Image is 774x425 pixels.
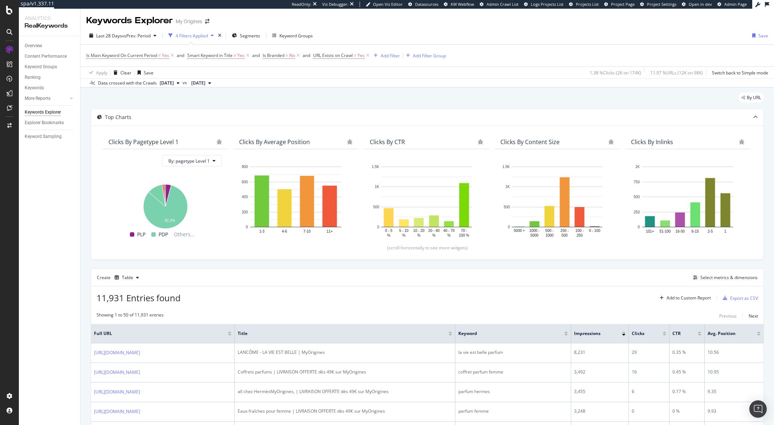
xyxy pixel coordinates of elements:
div: Keyword Groups [25,63,57,71]
div: 10.95 [708,369,761,375]
text: 200 [242,210,248,214]
text: 1.5K [372,165,379,169]
button: Save [135,67,153,78]
div: 10.56 [708,349,761,356]
div: Data crossed with the Crawls [98,80,157,86]
div: 1.38 % Clicks ( 2K on 174K ) [590,70,641,76]
span: ≠ [234,52,236,58]
span: Project Page [611,1,635,7]
div: and [177,52,184,58]
div: Keywords Explorer [25,109,61,116]
span: vs Prev. Period [122,33,151,39]
div: RealKeywords [25,22,74,30]
span: PDP [159,230,168,239]
button: Select metrics & dimensions [690,273,758,282]
div: A chart. [239,163,352,239]
div: Clear [120,70,131,76]
div: A chart. [108,180,222,230]
a: Keywords [25,84,75,92]
div: Content Performance [25,53,67,60]
div: bug [478,139,483,144]
span: Yes [237,50,245,61]
button: Table [112,272,142,283]
text: 250 [577,233,583,237]
span: Full URL [94,330,217,337]
div: Add Filter Group [413,53,446,59]
text: % [387,233,390,237]
text: 500 [504,205,510,209]
text: 51-100 [659,229,671,233]
div: Select metrics & dimensions [700,274,758,281]
span: Last 28 Days [96,33,122,39]
text: 250 - [560,229,569,233]
span: Logs Projects List [531,1,564,7]
div: Viz Debugger: [322,1,348,7]
div: 0.35 % [672,349,701,356]
button: Last 28 DaysvsPrev. Period [86,30,159,41]
div: Add Filter [381,53,400,59]
div: (scroll horizontally to see more widgets) [100,245,755,251]
span: Segments [240,33,260,39]
button: 4 Filters Applied [165,30,217,41]
div: A chart. [370,163,483,239]
a: Logs Projects List [524,1,564,7]
text: 40 - 70 [443,229,455,233]
span: Avg. Position [708,330,746,337]
div: A chart. [631,163,744,239]
div: legacy label [738,93,764,103]
span: Project Settings [647,1,676,7]
div: My Origines [176,18,202,25]
div: Open Intercom Messenger [749,400,767,418]
a: More Reports [25,95,68,102]
div: LANCÔME - LA VIE EST BELLE | MyOrigines [238,349,452,356]
text: 500 [373,205,379,209]
text: 1K [635,165,640,169]
div: 0 [632,408,666,414]
text: 1-3 [259,229,265,233]
text: 400 [242,195,248,199]
text: 1000 - [529,229,540,233]
a: Keyword Sampling [25,133,75,140]
text: 10 - 20 [413,229,425,233]
div: Ranking [25,74,41,81]
a: Admin Page [717,1,747,7]
text: 600 [242,180,248,184]
div: Switch back to Simple mode [712,70,768,76]
div: Next [749,313,758,319]
div: Table [122,275,133,280]
span: CTR [672,330,687,337]
span: 11,931 Entries found [97,292,181,304]
a: Ranking [25,74,75,81]
text: 1000 [545,233,554,237]
button: [DATE] [188,79,214,87]
span: Clicks [632,330,652,337]
a: [URL][DOMAIN_NAME] [94,369,140,376]
text: 750 [634,180,640,184]
span: Keyword [458,330,553,337]
a: Project Settings [640,1,676,7]
a: Projects List [569,1,599,7]
text: 1 [724,229,726,233]
button: Save [749,30,768,41]
a: Datasources [408,1,438,7]
button: Next [749,312,758,320]
div: 0.17 % [672,388,701,395]
button: and [303,52,310,59]
text: 500 [561,233,568,237]
span: URL Exists on Crawl [313,52,353,58]
div: 8,231 [574,349,625,356]
div: Coffrets parfums | LIVRAISON OFFERTE dès 49€ sur MyOrigines [238,369,452,375]
span: Smart Keyword in Title [187,52,233,58]
text: 1K [505,185,510,189]
text: 500 [634,195,640,199]
div: Top Charts [105,114,131,121]
div: 4 Filters Applied [176,33,208,39]
text: 0 - 5 [385,229,392,233]
span: Is Branded [263,52,284,58]
div: Add to Custom Report [667,296,711,300]
span: Admin Crawl List [487,1,519,7]
span: By: pagetype Level 1 [168,158,210,164]
button: Keyword Groups [269,30,316,41]
button: Add Filter [371,51,400,60]
span: PLP [137,230,146,239]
